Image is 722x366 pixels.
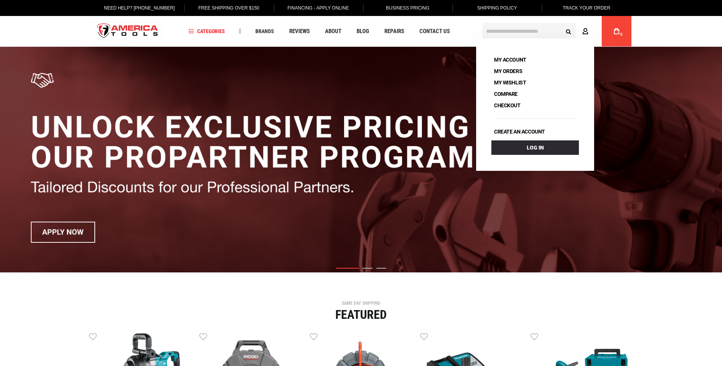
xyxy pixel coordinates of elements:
[491,100,523,111] a: Checkout
[188,29,225,34] span: Categories
[491,89,520,99] a: Compare
[381,26,408,37] a: Repairs
[491,54,529,65] a: My Account
[289,29,310,34] span: Reviews
[185,26,228,37] a: Categories
[609,16,624,46] a: 0
[491,77,529,88] a: My Wishlist
[322,26,345,37] a: About
[89,301,633,306] div: SAME DAY SHIPPING
[419,29,450,34] span: Contact Us
[255,29,274,34] span: Brands
[353,26,373,37] a: Blog
[325,29,341,34] span: About
[561,24,576,38] button: Search
[91,17,165,46] a: store logo
[416,26,453,37] a: Contact Us
[477,5,517,11] span: Shipping Policy
[286,26,313,37] a: Reviews
[357,29,369,34] span: Blog
[384,29,404,34] span: Repairs
[491,140,579,155] a: Log In
[252,26,277,37] a: Brands
[91,17,165,46] img: America Tools
[89,309,633,321] div: Featured
[491,66,525,76] a: My Orders
[620,32,623,37] span: 0
[491,126,548,137] a: Create an account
